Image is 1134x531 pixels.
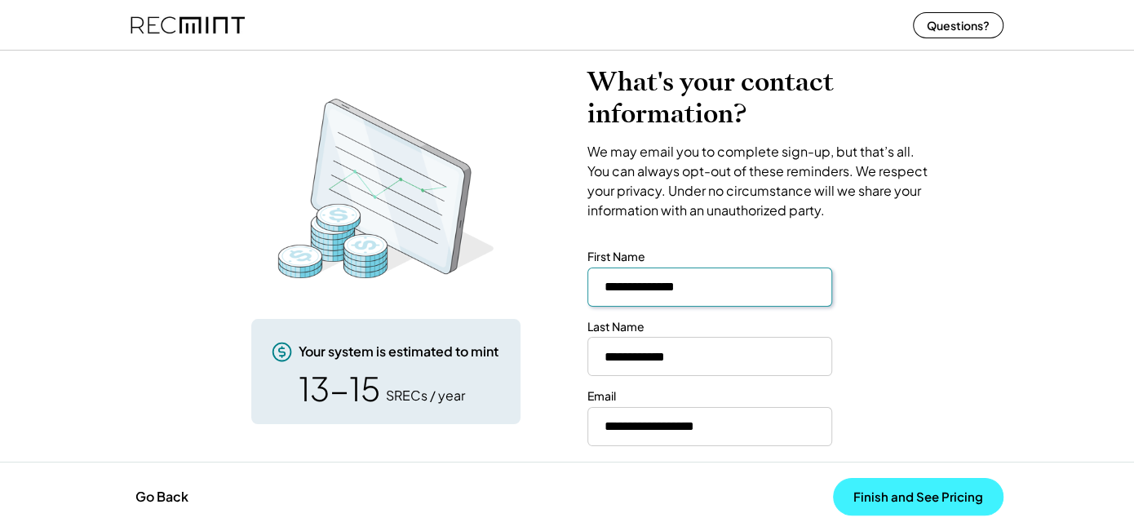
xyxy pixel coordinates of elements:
div: First Name [587,249,645,265]
div: 13-15 [299,372,380,405]
div: SRECs / year [386,387,465,405]
img: recmint-logotype%403x%20%281%29.jpeg [131,3,245,46]
h2: What's your contact information? [587,66,934,130]
div: Last Name [587,319,645,335]
div: Your system is estimated to mint [299,343,498,361]
button: Questions? [913,12,1003,38]
img: RecMintArtboard%203%20copy%204.png [255,91,516,286]
div: Email [587,388,616,405]
button: Finish and See Pricing [833,478,1003,516]
button: Go Back [131,479,193,515]
div: We may email you to complete sign-up, but that’s all. You can always opt-out of these reminders. ... [587,142,934,220]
